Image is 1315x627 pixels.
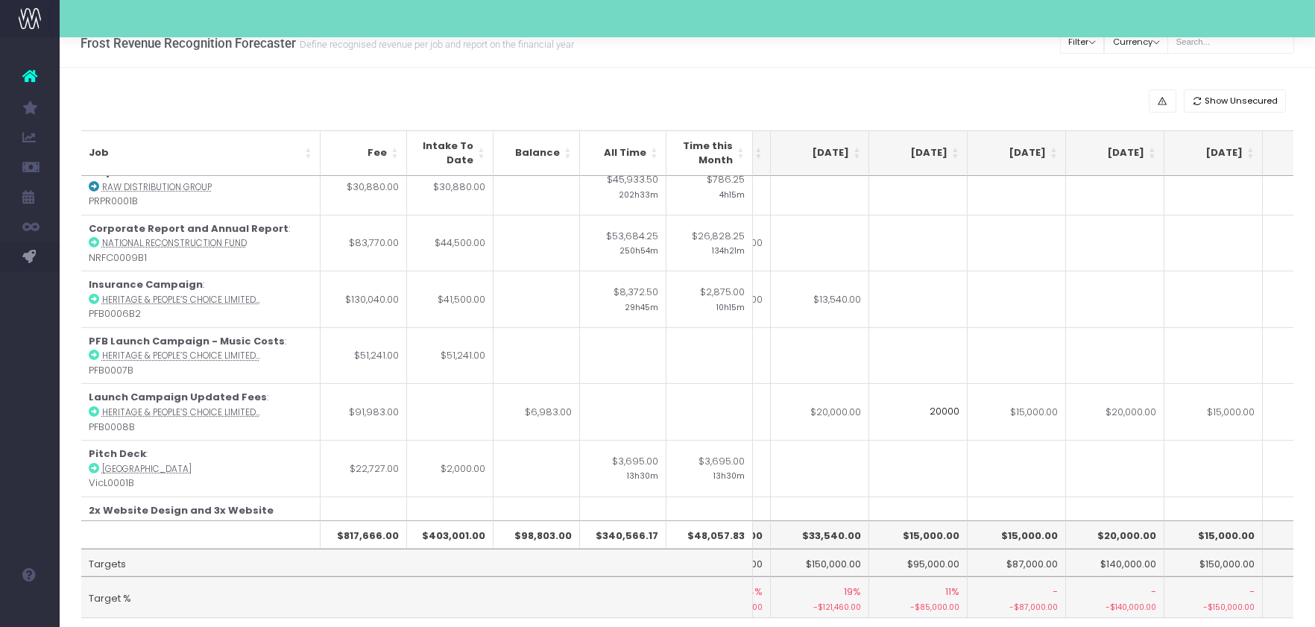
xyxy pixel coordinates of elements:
td: $95,000.00 [869,549,968,577]
small: 13h30m [713,468,745,482]
td: $44,500.00 [407,215,493,271]
td: $20,000.00 [771,383,869,440]
th: Fee: activate to sort column ascending [321,130,407,176]
th: Feb 26: activate to sort column ascending [1066,130,1164,176]
th: Balance: activate to sort column ascending [493,130,580,176]
td: Target % [81,576,753,618]
td: $3,695.00 [666,440,753,497]
td: Targets [81,549,753,577]
strong: 2x Website Design and 3x Website D...Build [89,503,274,532]
th: Nov 25: activate to sort column ascending [771,130,869,176]
abbr: Heritage & People’s Choice Limited [102,406,260,418]
td: $15,000.00 [968,383,1066,440]
td: : VicL0001B [81,440,321,497]
td: $87,000.00 [968,549,1066,577]
td: : PFB0007B [81,327,321,384]
td: $51,241.00 [321,327,407,384]
td: : TOLL0006B [81,497,321,567]
small: 4h15m [719,187,745,201]
small: -$121,460.00 [778,599,861,614]
input: Search... [1167,31,1294,54]
span: - [1249,585,1255,599]
td: $41,500.00 [407,271,493,327]
abbr: Raw Distribution Group [102,181,212,193]
td: $3,395.00 [666,497,753,567]
small: 10h15m [716,300,745,313]
td: : NRFC0009B1 [81,215,321,271]
th: $15,000.00 [1164,520,1263,549]
td: $140,000.00 [1066,549,1164,577]
button: Filter [1060,31,1105,54]
td: $3,395.00 [580,497,666,567]
th: $33,540.00 [771,520,869,549]
abbr: Vic Lake [102,463,192,475]
abbr: National Reconstruction Fund [102,237,247,249]
small: 134h21m [712,243,745,256]
span: Show Unsecured [1205,95,1278,107]
abbr: Heritage & People’s Choice Limited [102,294,260,306]
strong: Insurance Campaign [89,277,203,292]
th: $340,566.17 [580,520,666,549]
td: $20,000.00 [1066,383,1164,440]
td: $6,983.00 [493,383,580,440]
td: $91,983.00 [321,383,407,440]
small: Define recognised revenue per job and report on the financial year [296,36,574,51]
td: $22,727.00 [321,440,407,497]
th: $817,666.00 [321,520,407,549]
td: $26,828.25 [666,215,753,271]
td: $786.25 [666,158,753,215]
small: 29h45m [625,300,658,313]
small: -$85,000.00 [877,599,959,614]
strong: PFB Launch Campaign - Music Costs [89,334,285,348]
td: : PFB0006B2 [81,271,321,327]
td: $30,880.00 [407,158,493,215]
td: $15,000.00 [1164,383,1263,440]
abbr: Heritage & People’s Choice Limited [102,350,260,362]
th: $15,000.00 [869,520,968,549]
th: All Time: activate to sort column ascending [580,130,666,176]
th: $15,000.00 [968,520,1066,549]
td: $8,372.50 [580,271,666,327]
span: 11% [945,585,959,599]
button: Currency [1104,31,1168,54]
small: -$140,000.00 [1073,599,1156,614]
th: Dec 25: activate to sort column ascending [869,130,968,176]
span: - [1053,585,1058,599]
th: Time this Month: activate to sort column ascending [666,130,753,176]
th: $20,000.00 [1066,520,1164,549]
small: 202h33m [619,187,658,201]
th: $98,803.00 [493,520,580,549]
td: $51,241.00 [407,327,493,384]
td: $3,695.00 [580,440,666,497]
th: Job: activate to sort column ascending [81,130,321,176]
td: : PRPR0001B [81,158,321,215]
small: -$150,000.00 [1172,599,1255,614]
button: Show Unsecured [1184,89,1287,113]
td: $150,000.00 [1164,549,1263,577]
td: $53,684.25 [580,215,666,271]
small: 13h30m [627,468,658,482]
td: $30,880.00 [321,158,407,215]
td: $130,040.00 [321,271,407,327]
strong: Launch Campaign Updated Fees [89,390,267,404]
img: images/default_profile_image.png [19,597,41,620]
strong: Corporate Report and Annual Report [89,221,288,236]
td: : PFB0008B [81,383,321,440]
small: -$87,000.00 [975,599,1058,614]
span: 19% [844,585,861,599]
td: $13,540.00 [771,271,869,327]
td: $2,000.00 [407,440,493,497]
td: $2,875.00 [666,271,753,327]
th: Mar 26: activate to sort column ascending [1164,130,1263,176]
td: $45,933.50 [580,158,666,215]
td: $64,060.00 [321,497,407,567]
th: Intake To Date: activate to sort column ascending [407,130,493,176]
strong: Pitch Deck [89,447,146,461]
td: $150,000.00 [771,549,869,577]
h3: Frost Revenue Recognition Forecaster [81,36,574,51]
th: $403,001.00 [407,520,493,549]
span: - [1151,585,1156,599]
th: $48,057.83 [666,520,753,549]
td: $83,770.00 [321,215,407,271]
th: Jan 26: activate to sort column ascending [968,130,1066,176]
